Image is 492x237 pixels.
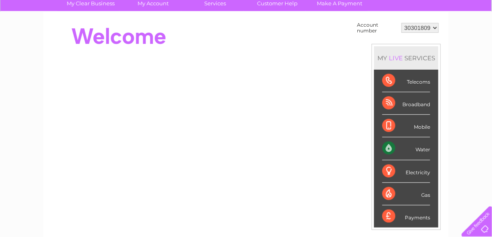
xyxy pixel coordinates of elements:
[465,35,484,41] a: Log out
[348,35,363,41] a: Water
[382,137,430,160] div: Water
[391,35,416,41] a: Telecoms
[17,21,59,46] img: logo.png
[387,54,404,62] div: LIVE
[382,160,430,183] div: Electricity
[382,70,430,92] div: Telecoms
[382,115,430,137] div: Mobile
[382,183,430,205] div: Gas
[338,4,394,14] a: 0333 014 3131
[382,92,430,115] div: Broadband
[53,5,440,40] div: Clear Business is a trading name of Verastar Limited (registered in [GEOGRAPHIC_DATA] No. 3667643...
[374,46,438,70] div: MY SERVICES
[421,35,433,41] a: Blog
[368,35,386,41] a: Energy
[355,20,399,36] td: Account number
[438,35,458,41] a: Contact
[382,205,430,228] div: Payments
